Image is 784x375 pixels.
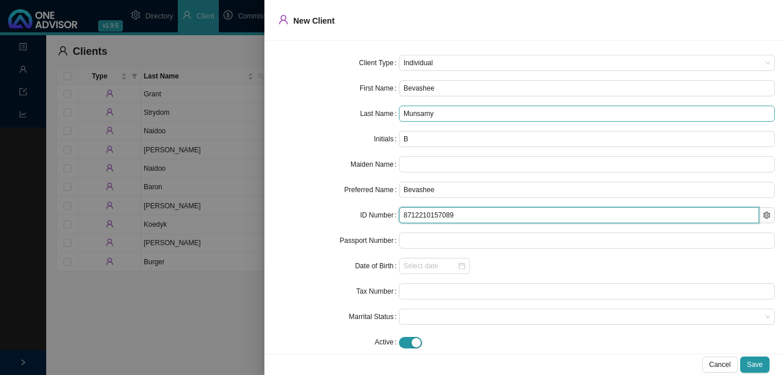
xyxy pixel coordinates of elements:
label: Maiden Name [350,156,399,172]
span: setting [763,212,770,219]
span: New Client [293,16,335,25]
label: Passport Number [339,232,399,249]
label: Marrital Status [349,309,399,325]
span: Save [747,359,763,370]
label: ID Number [360,207,399,223]
button: Cancel [702,357,737,373]
label: Initials [374,131,399,147]
label: Preferred Name [344,182,399,198]
label: Active [375,334,399,350]
label: Tax Number [356,283,399,299]
span: Individual [404,55,770,70]
input: Select date [404,260,457,272]
label: Date of Birth [355,258,399,274]
button: Save [740,357,770,373]
span: Cancel [709,359,730,370]
label: Last Name [360,106,399,122]
label: First Name [360,80,399,96]
label: Client Type [359,55,399,71]
span: user [278,14,289,25]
